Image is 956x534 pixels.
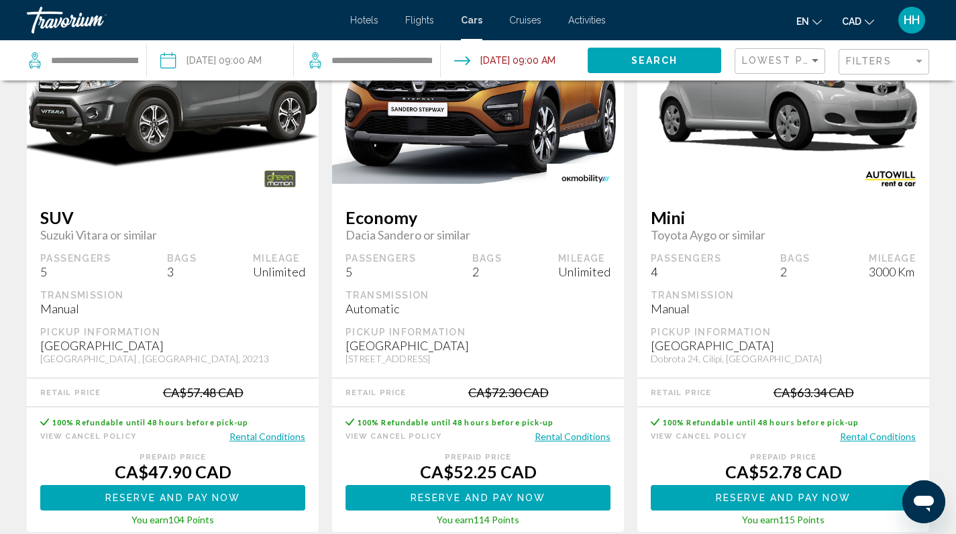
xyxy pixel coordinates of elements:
[651,488,916,503] a: Reserve and pay now
[40,264,111,279] div: 5
[631,56,678,66] span: Search
[40,338,305,353] div: [GEOGRAPHIC_DATA]
[651,462,916,482] div: CA$52.78 CAD
[869,252,916,264] div: Mileage
[40,353,305,364] div: [GEOGRAPHIC_DATA] , [GEOGRAPHIC_DATA], 20213
[742,514,779,525] span: You earn
[411,493,546,504] span: Reserve and pay now
[651,388,711,397] div: Retail Price
[547,164,624,194] img: OK MOBILITY
[651,252,721,264] div: Passengers
[253,264,305,279] div: Unlimited
[474,514,519,525] span: 114 Points
[894,6,929,34] button: User Menu
[346,301,610,316] div: Automatic
[651,264,721,279] div: 4
[358,418,554,427] span: 100% Refundable until 48 hours before pick-up
[651,338,916,353] div: [GEOGRAPHIC_DATA]
[405,15,434,25] a: Flights
[40,207,305,227] span: SUV
[842,11,874,31] button: Change currency
[461,15,482,25] a: Cars
[350,15,378,25] a: Hotels
[40,252,111,264] div: Passengers
[105,493,241,504] span: Reserve and pay now
[346,453,610,462] div: Prepaid Price
[346,488,610,503] a: Reserve and pay now
[472,252,502,264] div: Bags
[346,353,610,364] div: [STREET_ADDRESS]
[558,264,610,279] div: Unlimited
[160,40,262,81] button: Pickup date: Sep 01, 2025 09:00 AM
[651,326,916,338] div: Pickup Information
[40,485,305,510] button: Reserve and pay now
[40,289,305,301] div: Transmission
[535,430,610,443] button: Rental Conditions
[131,514,168,525] span: You earn
[588,48,721,72] button: Search
[780,252,810,264] div: Bags
[651,207,916,227] span: Mini
[346,388,406,397] div: Retail Price
[472,264,502,279] div: 2
[346,462,610,482] div: CA$52.25 CAD
[27,7,337,34] a: Travorium
[167,264,197,279] div: 3
[242,164,319,194] img: GREEN MOTION
[253,252,305,264] div: Mileage
[774,385,854,400] div: CA$63.34 CAD
[168,514,214,525] span: 104 Points
[842,16,861,27] span: CAD
[346,264,416,279] div: 5
[796,11,822,31] button: Change language
[904,13,920,27] span: HH
[346,252,416,264] div: Passengers
[651,227,916,242] span: Toyota Aygo or similar
[846,56,892,66] span: Filters
[902,480,945,523] iframe: Button to launch messaging window
[651,430,747,443] button: View Cancel Policy
[40,301,305,316] div: Manual
[437,514,474,525] span: You earn
[558,252,610,264] div: Mileage
[509,15,541,25] a: Cruises
[651,289,916,301] div: Transmission
[40,488,305,503] a: Reserve and pay now
[779,514,825,525] span: 115 Points
[651,301,916,316] div: Manual
[40,430,136,443] button: View Cancel Policy
[40,453,305,462] div: Prepaid Price
[346,289,610,301] div: Transmission
[468,385,549,400] div: CA$72.30 CAD
[852,164,929,194] img: AUTOWILL RENT A CAR
[869,264,916,279] div: 3000 Km
[346,485,610,510] button: Reserve and pay now
[52,418,249,427] span: 100% Refundable until 48 hours before pick-up
[742,55,829,66] span: Lowest Price
[346,207,610,227] span: Economy
[167,252,197,264] div: Bags
[40,326,305,338] div: Pickup Information
[454,40,555,81] button: Drop-off date: Sep 04, 2025 09:00 AM
[163,385,244,400] div: CA$57.48 CAD
[346,338,610,353] div: [GEOGRAPHIC_DATA]
[637,14,929,160] img: primary.png
[40,227,305,242] span: Suzuki Vitara or similar
[40,462,305,482] div: CA$47.90 CAD
[780,264,810,279] div: 2
[796,16,809,27] span: en
[651,485,916,510] button: Reserve and pay now
[742,56,821,67] mat-select: Sort by
[346,430,441,443] button: View Cancel Policy
[568,15,606,25] a: Activities
[346,326,610,338] div: Pickup Information
[346,227,610,242] span: Dacia Sandero or similar
[40,388,101,397] div: Retail Price
[839,48,929,76] button: Filter
[651,353,916,364] div: Dobrota 24, Cilipi, [GEOGRAPHIC_DATA]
